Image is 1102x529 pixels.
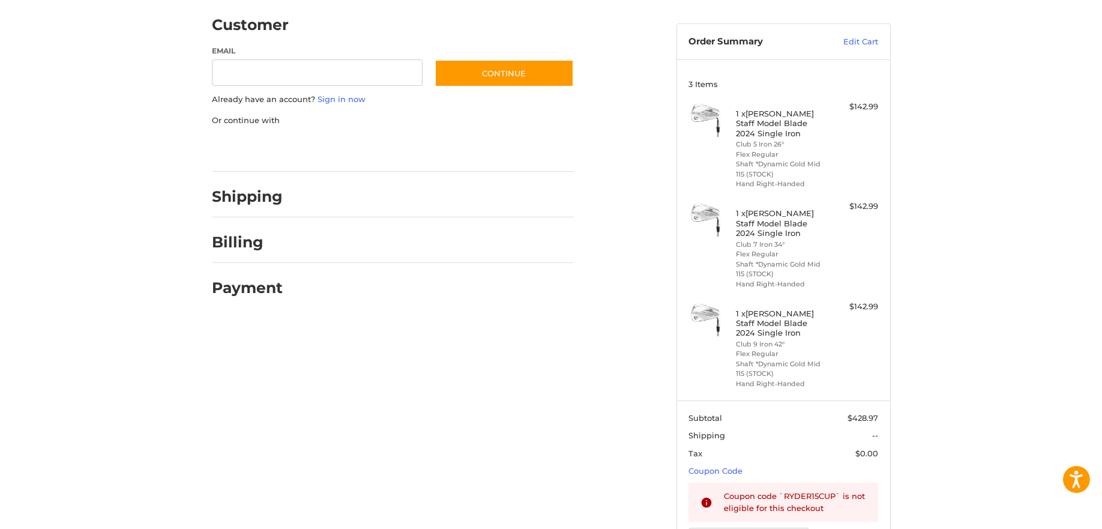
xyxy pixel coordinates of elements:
h2: Payment [212,279,283,297]
h3: 3 Items [688,79,878,89]
p: Already have an account? [212,94,574,106]
button: Continue [435,59,574,87]
a: Coupon Code [688,466,742,476]
li: Hand Right-Handed [736,179,828,189]
h4: 1 x [PERSON_NAME] Staff Model Blade 2024 Single Iron [736,109,828,138]
label: Email [212,46,423,56]
div: $142.99 [831,101,878,113]
h4: 1 x [PERSON_NAME] Staff Model Blade 2024 Single Iron [736,309,828,338]
li: Club 7 Iron 34° [736,240,828,250]
div: $142.99 [831,201,878,213]
span: $428.97 [848,413,878,423]
li: Flex Regular [736,249,828,259]
li: Shaft *Dynamic Gold Mid 115 (STOCK) [736,159,828,179]
li: Flex Regular [736,349,828,359]
iframe: PayPal-venmo [411,138,501,160]
a: Edit Cart [817,36,878,48]
span: Tax [688,449,702,458]
div: Coupon code `RYDER15CUP` is not eligible for this checkout [724,491,867,514]
div: $142.99 [831,301,878,313]
span: $0.00 [855,449,878,458]
li: Shaft *Dynamic Gold Mid 115 (STOCK) [736,259,828,279]
span: Shipping [688,431,725,440]
span: -- [872,431,878,440]
li: Flex Regular [736,150,828,160]
iframe: PayPal-paypal [208,138,298,160]
a: Sign in now [318,94,366,104]
h3: Order Summary [688,36,817,48]
li: Hand Right-Handed [736,379,828,389]
p: Or continue with [212,115,574,127]
li: Shaft *Dynamic Gold Mid 115 (STOCK) [736,359,828,379]
li: Club 5 Iron 26° [736,139,828,150]
iframe: PayPal-paylater [310,138,400,160]
h2: Customer [212,16,289,34]
h2: Billing [212,233,282,252]
h4: 1 x [PERSON_NAME] Staff Model Blade 2024 Single Iron [736,208,828,238]
span: Subtotal [688,413,722,423]
li: Club 9 Iron 42° [736,339,828,349]
li: Hand Right-Handed [736,279,828,289]
h2: Shipping [212,187,283,206]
